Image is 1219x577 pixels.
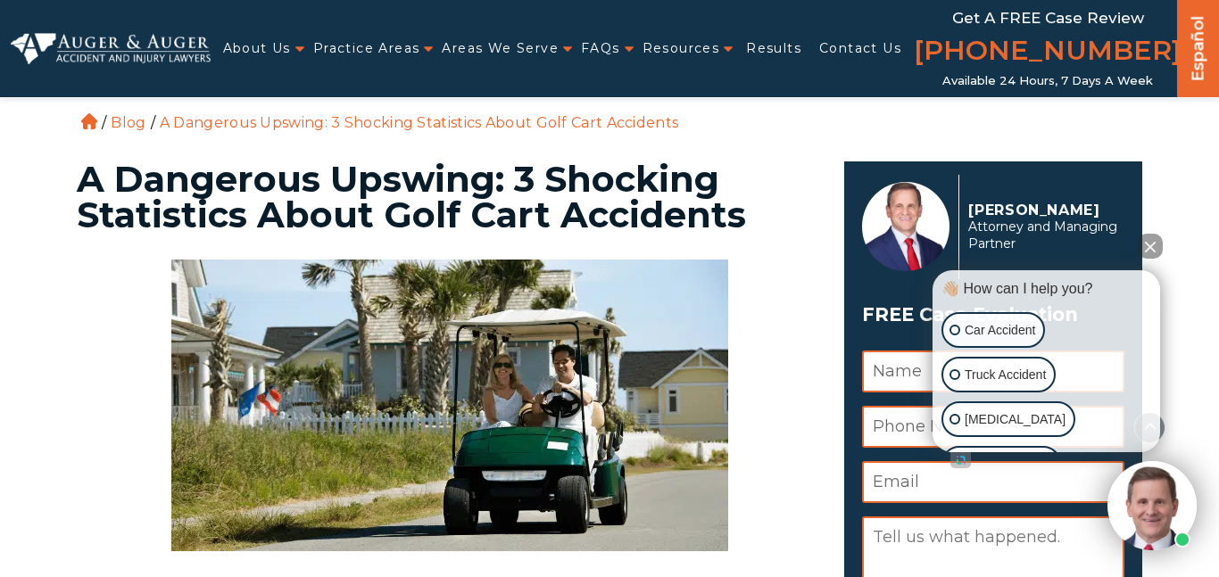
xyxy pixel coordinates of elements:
[950,452,971,468] a: Open intaker chat
[968,202,1124,218] p: [PERSON_NAME]
[643,30,720,67] a: Resources
[1138,234,1163,259] button: Close Intaker Chat Widget
[862,406,1124,448] input: Phone Number
[442,30,559,67] a: Areas We Serve
[965,408,1066,431] p: [MEDICAL_DATA]
[862,182,950,271] img: Herbert Auger
[862,350,1124,392] input: Name
[111,114,145,131] a: Blog
[862,461,1124,503] input: Email
[965,319,1035,342] p: Car Accident
[937,279,1156,299] div: 👋🏼 How can I help you?
[819,30,901,67] a: Contact Us
[223,30,291,67] a: About Us
[952,9,1144,27] span: Get a FREE Case Review
[968,218,1124,252] span: Attorney and Managing Partner
[942,74,1153,88] span: Available 24 Hours, 7 Days a Week
[1107,461,1197,550] img: Intaker widget Avatar
[965,364,1046,386] p: Truck Accident
[914,31,1182,74] a: [PHONE_NUMBER]
[155,114,683,131] li: A Dangerous Upswing: 3 Shocking Statistics About Golf Cart Accidents
[77,161,823,233] h1: A Dangerous Upswing: 3 Shocking Statistics About Golf Cart Accidents
[746,30,801,67] a: Results
[862,298,1124,332] span: FREE Case Evaluation
[581,30,620,67] a: FAQs
[313,30,420,67] a: Practice Areas
[81,113,97,129] a: Home
[11,33,211,63] img: Auger & Auger Accident and Injury Lawyers Logo
[171,260,728,551] img: couple driving a golf cart in south carolina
